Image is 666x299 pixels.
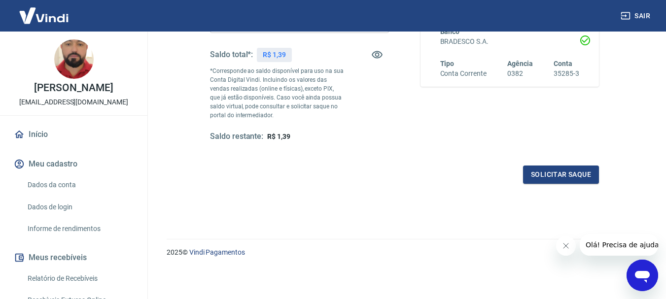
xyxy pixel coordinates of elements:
[619,7,654,25] button: Sair
[263,50,286,60] p: R$ 1,39
[210,66,344,120] p: *Corresponde ao saldo disponível para uso na sua Conta Digital Vindi. Incluindo os valores das ve...
[210,50,253,60] h5: Saldo total*:
[210,132,263,142] h5: Saldo restante:
[167,247,642,258] p: 2025 ©
[556,236,576,256] iframe: Fechar mensagem
[189,248,245,256] a: Vindi Pagamentos
[24,175,136,195] a: Dados da conta
[24,268,136,289] a: Relatório de Recebíveis
[507,60,533,67] span: Agência
[554,68,579,79] h6: 35285-3
[54,39,94,79] img: 868eb748-1b25-4a2c-96ee-a5f23a08aa8f.jpeg
[440,68,487,79] h6: Conta Corrente
[440,28,460,35] span: Banco
[523,166,599,184] button: Solicitar saque
[267,133,290,140] span: R$ 1,39
[580,234,658,256] iframe: Mensagem da empresa
[554,60,572,67] span: Conta
[12,124,136,145] a: Início
[6,7,83,15] span: Olá! Precisa de ajuda?
[440,60,455,67] span: Tipo
[507,68,533,79] h6: 0382
[24,219,136,239] a: Informe de rendimentos
[19,97,128,107] p: [EMAIL_ADDRESS][DOMAIN_NAME]
[24,197,136,217] a: Dados de login
[12,247,136,268] button: Meus recebíveis
[627,260,658,291] iframe: Botão para abrir a janela de mensagens
[34,83,113,93] p: [PERSON_NAME]
[12,153,136,175] button: Meu cadastro
[12,0,76,31] img: Vindi
[440,36,580,47] h6: BRADESCO S.A.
